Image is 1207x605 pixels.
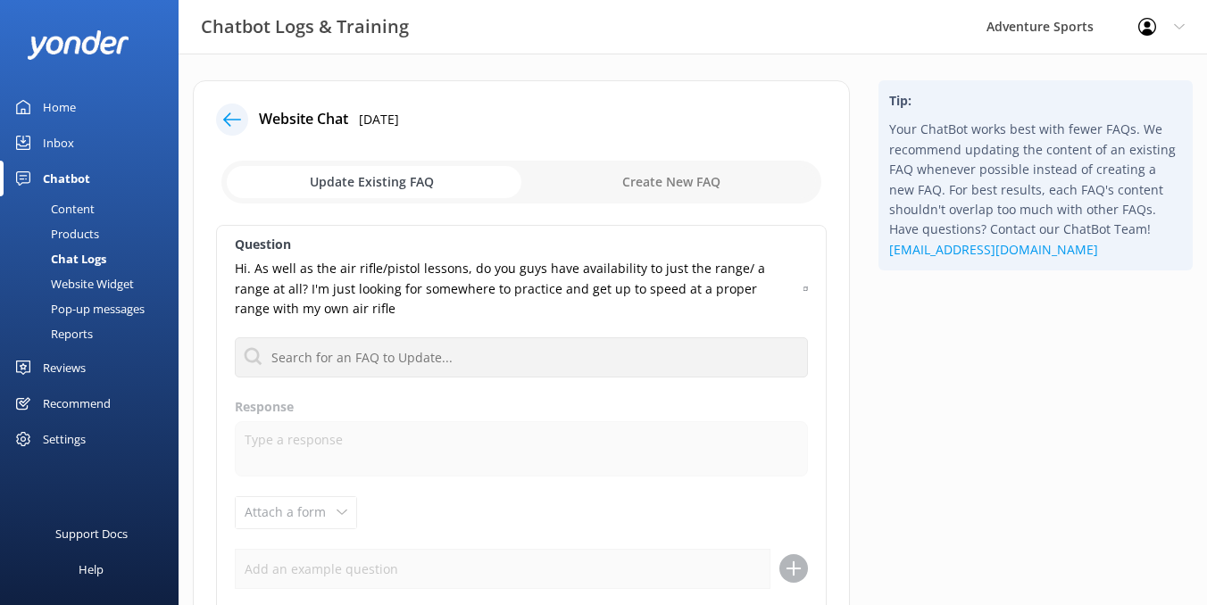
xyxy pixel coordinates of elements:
label: Question [235,235,808,254]
img: yonder-white-logo.png [27,30,129,60]
a: Pop-up messages [11,296,179,321]
div: Inbox [43,125,74,161]
a: Website Widget [11,271,179,296]
a: [EMAIL_ADDRESS][DOMAIN_NAME] [889,241,1098,258]
div: Chat Logs [11,246,106,271]
input: Search for an FAQ to Update... [235,337,808,377]
h3: Chatbot Logs & Training [201,12,409,41]
div: Recommend [43,385,111,421]
p: Hi. As well as the air rifle/pistol lessons, do you guys have availability to just the range/ a r... [235,259,793,319]
a: Content [11,196,179,221]
div: Help [79,551,104,587]
input: Add an example question [235,549,770,589]
h4: Website Chat [259,108,348,131]
div: Reports [11,321,93,346]
div: Reviews [43,350,86,385]
a: Reports [11,321,179,346]
p: [DATE] [359,110,399,129]
div: Chatbot [43,161,90,196]
div: Home [43,89,76,125]
h4: Tip: [889,91,1182,111]
div: Support Docs [55,516,128,551]
div: Content [11,196,95,221]
label: Response [235,397,808,417]
p: Your ChatBot works best with fewer FAQs. We recommend updating the content of an existing FAQ whe... [889,120,1182,260]
a: Products [11,221,179,246]
div: Website Widget [11,271,134,296]
a: Chat Logs [11,246,179,271]
div: Pop-up messages [11,296,145,321]
div: Products [11,221,99,246]
div: Settings [43,421,86,457]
